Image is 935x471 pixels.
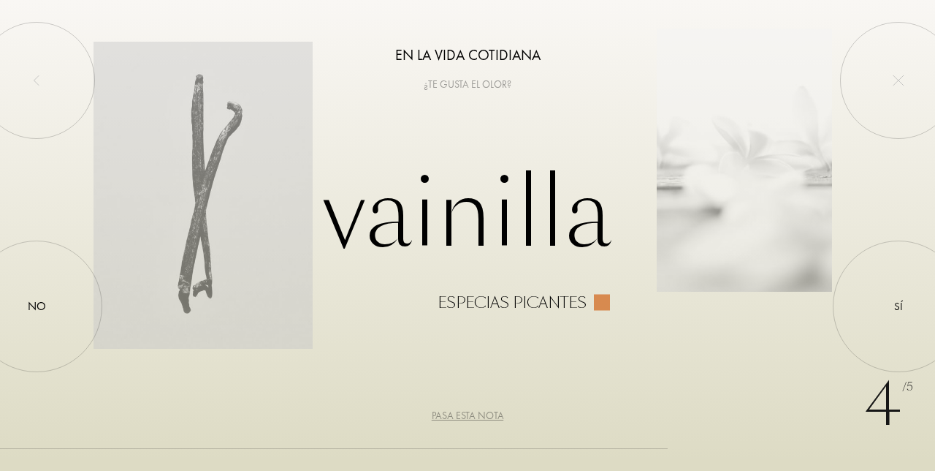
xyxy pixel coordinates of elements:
[93,161,841,311] div: Vainilla
[31,75,42,86] img: left_onboard.svg
[864,361,913,449] div: 4
[28,298,46,315] div: No
[894,298,903,314] div: Sí
[902,379,913,396] span: /5
[432,408,504,423] div: Pasa esta nota
[438,295,587,311] div: Especias picantes
[893,75,904,86] img: quit_onboard.svg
